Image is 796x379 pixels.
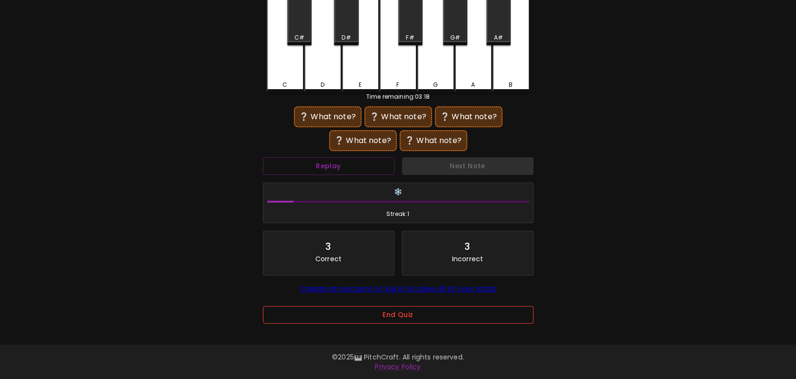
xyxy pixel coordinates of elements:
button: End Quiz [263,306,534,324]
div: C [282,81,287,89]
div: G# [450,33,460,42]
div: G [433,81,438,89]
div: B [509,81,513,89]
div: ❔ What note? [404,135,463,146]
div: ❔ What note? [440,111,498,123]
button: Replay [263,157,394,175]
h6: ❄️ [267,187,529,197]
div: D [321,81,324,89]
p: Correct [315,254,342,264]
div: C# [294,33,304,42]
div: F [396,81,399,89]
div: ❔ What note? [369,111,427,123]
div: ❔ What note? [334,135,392,146]
a: Create an account or log in to save all of your stats [300,283,496,294]
p: Incorrect [452,254,483,264]
div: A [471,81,475,89]
div: A# [494,33,503,42]
p: © 2025 🎹 PitchCraft. All rights reserved. [124,352,673,362]
div: ❔ What note? [299,111,357,123]
div: F# [406,33,414,42]
a: Privacy Policy [375,362,421,371]
div: E [359,81,362,89]
div: Time remaining: 03:18 [267,92,530,101]
div: 3 [325,239,331,254]
div: 3 [464,239,470,254]
div: D# [342,33,351,42]
span: Streak: 1 [267,209,529,219]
